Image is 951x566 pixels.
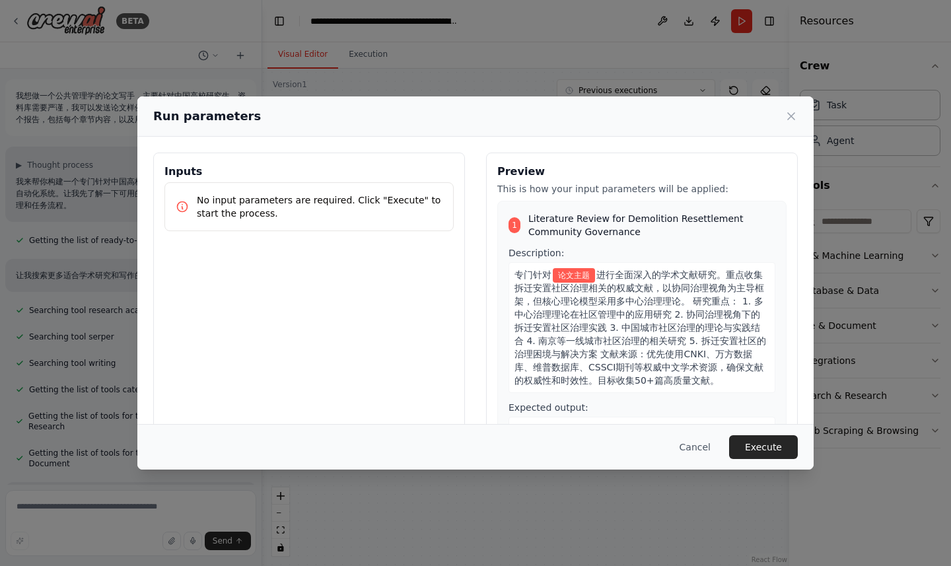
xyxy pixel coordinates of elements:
[729,435,798,459] button: Execute
[497,182,787,195] p: This is how your input parameters will be applied:
[669,435,721,459] button: Cancel
[514,269,766,386] span: 进行全面深入的学术文献研究。重点收集拆迁安置社区治理相关的权威文献，以协同治理视角为主导框架，但核心理论模型采用多中心治理理论。 研究重点： 1. 多中心治理理论在社区管理中的应用研究 2. 协...
[509,248,564,258] span: Description:
[514,269,551,280] span: 专门针对
[497,164,787,180] h3: Preview
[197,194,442,220] p: No input parameters are required. Click "Execute" to start the process.
[509,402,588,413] span: Expected output:
[553,268,595,283] span: Variable: 论文主题
[153,107,261,125] h2: Run parameters
[528,212,775,238] span: Literature Review for Demolition Resettlement Community Governance
[509,217,520,233] div: 1
[164,164,454,180] h3: Inputs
